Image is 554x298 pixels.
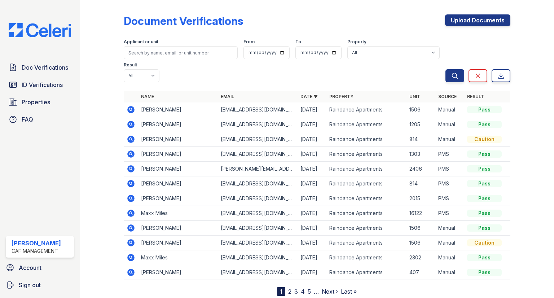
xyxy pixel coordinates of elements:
div: CAF Management [12,247,61,255]
label: Result [124,62,137,68]
span: Properties [22,98,50,106]
td: [PERSON_NAME][EMAIL_ADDRESS][DOMAIN_NAME] [218,162,298,176]
td: Manual [435,102,464,117]
td: [DATE] [298,176,326,191]
td: [EMAIL_ADDRESS][DOMAIN_NAME] [218,250,298,265]
td: Raindance Apartments [326,236,406,250]
a: 2 [288,288,291,295]
span: ID Verifications [22,80,63,89]
td: 1205 [406,117,435,132]
td: 2015 [406,191,435,206]
div: Caution [467,136,502,143]
a: Name [141,94,154,99]
span: Account [19,263,41,272]
td: [EMAIL_ADDRESS][DOMAIN_NAME] [218,191,298,206]
td: [DATE] [298,162,326,176]
td: Raindance Apartments [326,132,406,147]
span: Sign out [19,281,41,289]
a: Unit [409,94,420,99]
td: [DATE] [298,132,326,147]
td: Manual [435,132,464,147]
td: [EMAIL_ADDRESS][DOMAIN_NAME] [218,147,298,162]
td: [PERSON_NAME] [138,147,218,162]
a: ID Verifications [6,78,74,92]
td: Raindance Apartments [326,191,406,206]
td: Manual [435,250,464,265]
a: 5 [308,288,311,295]
td: Raindance Apartments [326,176,406,191]
td: Maxx Miles [138,250,218,265]
td: [EMAIL_ADDRESS][DOMAIN_NAME] [218,236,298,250]
a: Last » [341,288,357,295]
td: 2406 [406,162,435,176]
a: FAQ [6,112,74,127]
a: 3 [294,288,298,295]
td: 2302 [406,250,435,265]
td: [PERSON_NAME] [138,265,218,280]
td: [PERSON_NAME] [138,236,218,250]
div: [PERSON_NAME] [12,239,61,247]
a: Account [3,260,77,275]
td: PMS [435,206,464,221]
a: Upload Documents [445,14,510,26]
td: 407 [406,265,435,280]
div: Pass [467,210,502,217]
a: Result [467,94,484,99]
td: [DATE] [298,221,326,236]
label: Property [347,39,366,45]
td: 16122 [406,206,435,221]
td: Raindance Apartments [326,117,406,132]
td: [DATE] [298,236,326,250]
a: Property [329,94,353,99]
td: Raindance Apartments [326,102,406,117]
div: Document Verifications [124,14,243,27]
td: Raindance Apartments [326,265,406,280]
td: [EMAIL_ADDRESS][DOMAIN_NAME] [218,206,298,221]
td: PMS [435,162,464,176]
td: [DATE] [298,265,326,280]
div: Pass [467,150,502,158]
td: [PERSON_NAME] [138,117,218,132]
div: Caution [467,239,502,246]
span: … [314,287,319,296]
td: 1303 [406,147,435,162]
td: [PERSON_NAME] [138,162,218,176]
a: Properties [6,95,74,109]
img: CE_Logo_Blue-a8612792a0a2168367f1c8372b55b34899dd931a85d93a1a3d3e32e68fde9ad4.png [3,23,77,37]
td: [DATE] [298,102,326,117]
td: 1506 [406,236,435,250]
td: [EMAIL_ADDRESS][DOMAIN_NAME] [218,132,298,147]
div: Pass [467,224,502,232]
td: [PERSON_NAME] [138,132,218,147]
td: [PERSON_NAME] [138,221,218,236]
td: Raindance Apartments [326,250,406,265]
label: Applicant or unit [124,39,158,45]
td: [EMAIL_ADDRESS][DOMAIN_NAME] [218,221,298,236]
label: To [295,39,301,45]
td: PMS [435,147,464,162]
div: Pass [467,195,502,202]
button: Sign out [3,278,77,292]
td: [DATE] [298,191,326,206]
td: 1506 [406,102,435,117]
a: 4 [301,288,305,295]
div: Pass [467,106,502,113]
td: Maxx Miles [138,206,218,221]
td: 1506 [406,221,435,236]
td: 814 [406,176,435,191]
input: Search by name, email, or unit number [124,46,238,59]
div: Pass [467,254,502,261]
td: [PERSON_NAME] [138,191,218,206]
div: Pass [467,180,502,187]
td: [DATE] [298,147,326,162]
a: Source [438,94,457,99]
td: [EMAIL_ADDRESS][DOMAIN_NAME] [218,117,298,132]
div: Pass [467,165,502,172]
td: Manual [435,117,464,132]
td: PMS [435,191,464,206]
div: Pass [467,121,502,128]
td: [EMAIL_ADDRESS][DOMAIN_NAME] [218,102,298,117]
td: Raindance Apartments [326,162,406,176]
label: From [243,39,255,45]
span: Doc Verifications [22,63,68,72]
